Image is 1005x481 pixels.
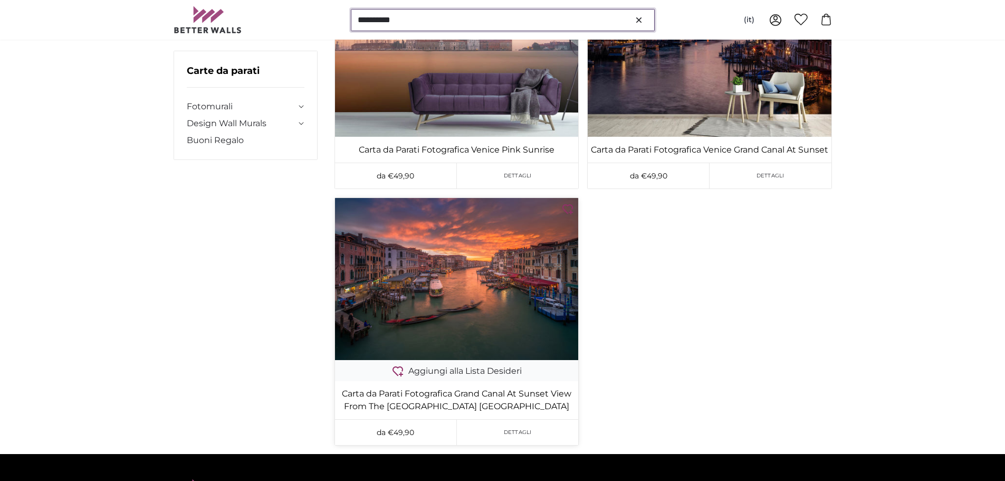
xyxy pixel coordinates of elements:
[757,172,784,180] span: Dettagli
[408,365,522,378] span: Aggiungi alla Lista Desideri
[337,388,576,413] a: Carta da Parati Fotografica Grand Canal At Sunset View From The [GEOGRAPHIC_DATA] [GEOGRAPHIC_DATA]
[377,428,414,437] span: da €49,90
[504,172,532,180] span: Dettagli
[187,100,305,113] summary: Fotomurali
[630,171,667,181] span: da €49,90
[710,163,831,188] a: Dettagli
[335,198,578,381] a: photo-wallpaper-antique-compass-xl Aggiungi alla Lista Desideri
[174,6,242,33] img: Betterwalls
[457,163,579,188] a: Dettagli
[187,100,296,113] a: Fotomurali
[335,364,578,378] button: Aggiungi alla Lista Desideri
[187,117,296,130] a: Design Wall Murals
[187,64,305,88] h3: Carte da parati
[187,134,305,147] a: Buoni Regalo
[735,11,763,30] button: (it)
[335,198,578,360] img: photo-wallpaper-antique-compass-xl
[590,144,829,156] a: Carta da Parati Fotografica Venice Grand Canal At Sunset
[457,420,579,445] a: Dettagli
[187,117,305,130] summary: Design Wall Murals
[377,171,414,181] span: da €49,90
[504,428,532,436] span: Dettagli
[337,144,576,156] a: Carta da Parati Fotografica Venice Pink Sunrise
